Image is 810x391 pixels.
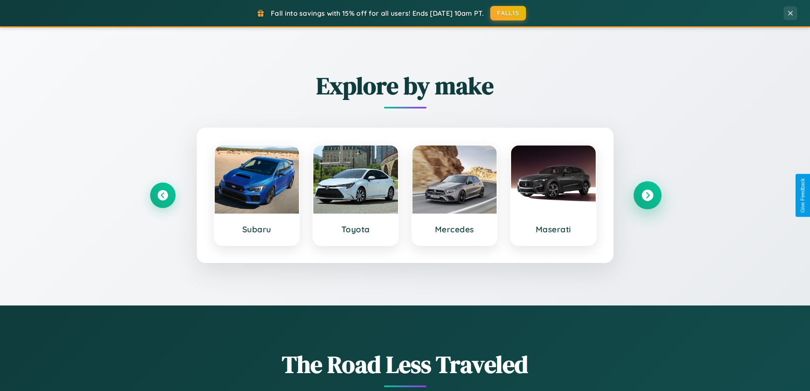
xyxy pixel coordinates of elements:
[421,224,489,234] h3: Mercedes
[223,224,291,234] h3: Subaru
[322,224,389,234] h3: Toyota
[150,348,660,381] h1: The Road Less Traveled
[271,9,484,17] span: Fall into savings with 15% off for all users! Ends [DATE] 10am PT.
[520,224,587,234] h3: Maserati
[800,178,806,213] div: Give Feedback
[150,69,660,102] h2: Explore by make
[490,6,526,20] button: FALL15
